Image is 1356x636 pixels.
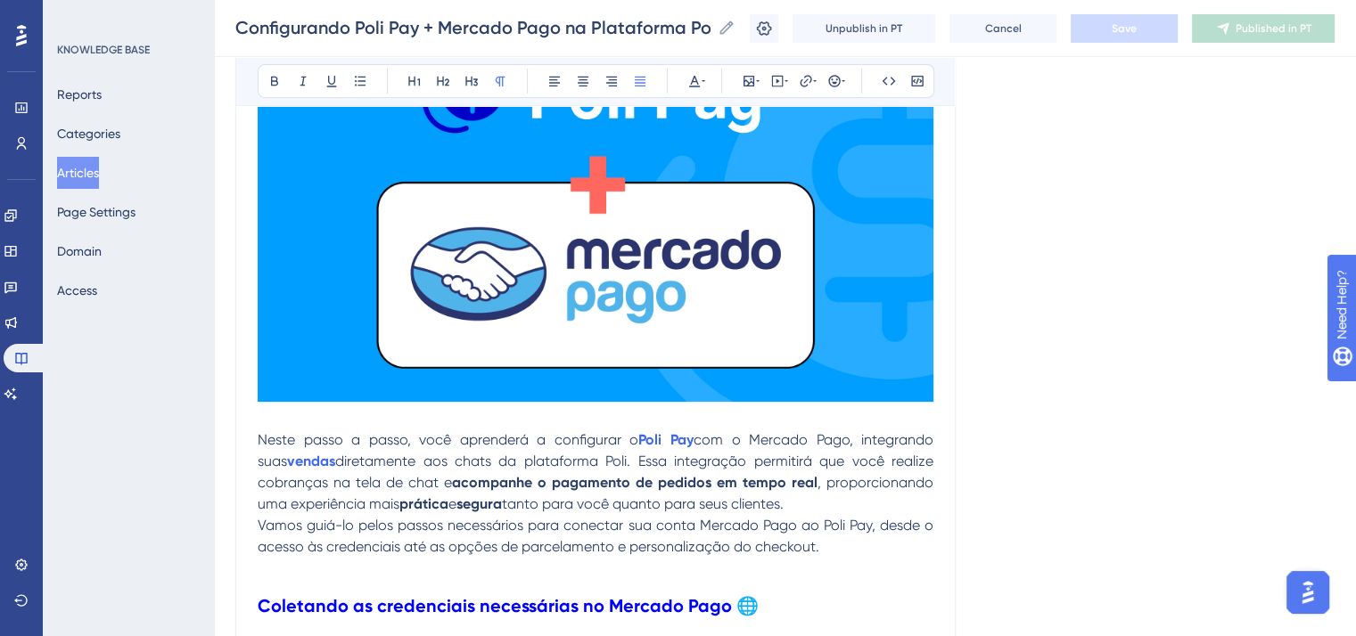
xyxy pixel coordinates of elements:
button: Reports [57,78,102,110]
span: e [448,495,456,512]
span: tanto para você quanto para seus clientes. [502,495,784,512]
button: Published in PT [1192,14,1335,43]
span: Vamos guiá-lo pelos passos necessários para conectar sua conta Mercado Pago ao Poli Pay, desde o ... [258,517,937,555]
span: Save [1112,21,1137,36]
strong: Coletando as credenciais necessárias no Mercado Pago 🌐 [258,595,759,616]
input: Article Name [235,15,711,40]
div: KNOWLEDGE BASE [57,43,150,57]
button: Page Settings [57,196,136,228]
button: Categories [57,118,120,150]
button: Unpublish in PT [793,14,935,43]
span: diretamente aos chats da plataforma Poli. Essa integração permitirá que você realize cobranças na... [258,453,937,491]
a: vendas [287,453,335,469]
span: Unpublish in PT [826,21,902,36]
span: Published in PT [1236,21,1311,36]
button: Articles [57,157,99,189]
button: Domain [57,235,102,267]
iframe: UserGuiding AI Assistant Launcher [1281,566,1335,619]
button: Save [1071,14,1178,43]
button: Cancel [949,14,1056,43]
strong: segura [456,495,502,512]
span: Need Help? [42,4,111,26]
strong: prática [399,495,448,512]
button: Access [57,274,97,306]
span: Cancel [985,21,1022,36]
span: Neste passo a passo, você aprenderá a configurar o [258,431,638,448]
strong: acompanhe o pagamento de pedidos em tempo real [452,474,818,491]
a: Poli Pay [638,431,694,448]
